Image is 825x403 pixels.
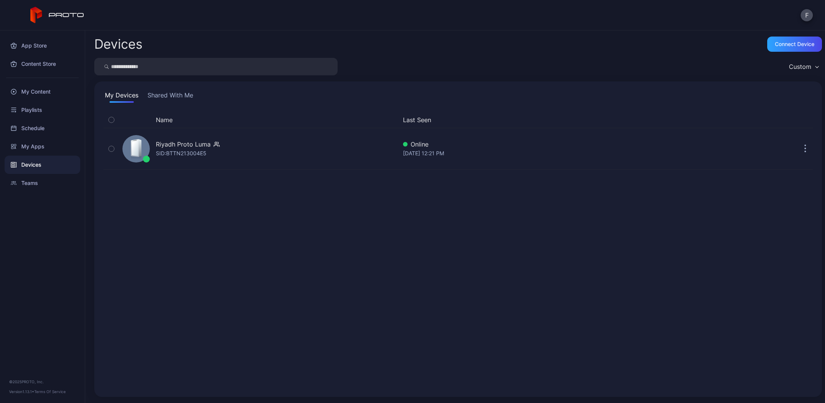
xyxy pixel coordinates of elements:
a: App Store [5,37,80,55]
div: Custom [789,63,811,70]
div: [DATE] 12:21 PM [403,149,717,158]
a: Devices [5,156,80,174]
button: Connect device [767,37,822,52]
button: Last Seen [403,115,714,124]
button: Custom [785,58,822,75]
div: SID: BTTN213004E5 [156,149,206,158]
h2: Devices [94,37,143,51]
a: Schedule [5,119,80,137]
div: Options [798,115,813,124]
span: Version 1.13.1 • [9,389,34,394]
a: Playlists [5,101,80,119]
button: Name [156,115,173,124]
button: F [801,9,813,21]
div: © 2025 PROTO, Inc. [9,379,76,385]
div: Online [403,140,717,149]
div: Update Device [720,115,789,124]
a: Content Store [5,55,80,73]
a: Terms Of Service [34,389,66,394]
a: Teams [5,174,80,192]
button: Shared With Me [146,91,195,103]
div: Connect device [775,41,814,47]
a: My Content [5,83,80,101]
div: Riyadh Proto Luma [156,140,211,149]
a: My Apps [5,137,80,156]
button: My Devices [103,91,140,103]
